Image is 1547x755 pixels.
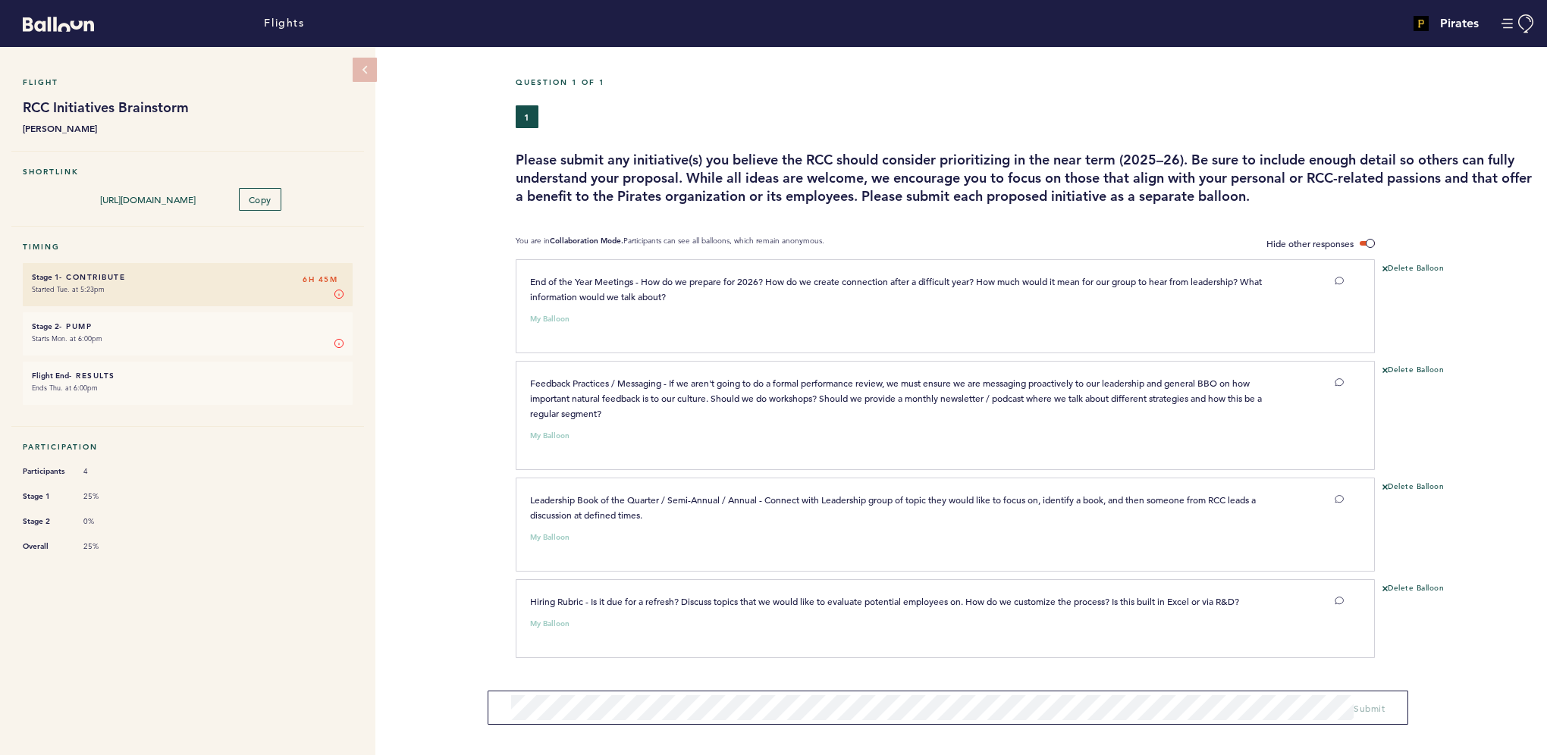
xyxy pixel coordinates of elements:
small: Stage 1 [32,272,59,282]
button: Delete Balloon [1382,583,1444,595]
span: Submit [1354,702,1385,714]
a: Balloon [11,15,94,31]
span: 4 [83,466,129,477]
h5: Participation [23,442,353,452]
h6: - Results [32,371,344,381]
span: Hiring Rubric - Is it due for a refresh? Discuss topics that we would like to evaluate potential ... [530,595,1239,607]
span: Stage 1 [23,489,68,504]
small: My Balloon [530,315,570,323]
small: My Balloon [530,534,570,541]
button: Submit [1354,700,1385,716]
h6: - Pump [32,321,344,331]
time: Ends Thu. at 6:00pm [32,383,98,393]
button: Delete Balloon [1382,481,1444,493]
b: [PERSON_NAME] [23,121,353,136]
span: 25% [83,541,129,552]
span: 0% [83,516,129,527]
h4: Pirates [1440,14,1479,33]
button: Copy [239,188,281,211]
h5: Shortlink [23,167,353,177]
h5: Question 1 of 1 [516,77,1536,87]
h5: Timing [23,242,353,252]
small: My Balloon [530,620,570,628]
span: Copy [249,193,271,205]
span: Overall [23,539,68,554]
b: Collaboration Mode. [550,236,623,246]
span: Hide other responses [1266,237,1354,249]
p: You are in Participants can see all balloons, which remain anonymous. [516,236,824,252]
span: Feedback Practices / Messaging - If we aren't going to do a formal performance review, we must en... [530,377,1264,419]
small: Stage 2 [32,321,59,331]
h6: - Contribute [32,272,344,282]
button: Delete Balloon [1382,263,1444,275]
a: Flights [264,15,304,32]
button: 1 [516,105,538,128]
time: Starts Mon. at 6:00pm [32,334,102,343]
span: Leadership Book of the Quarter / Semi-Annual / Annual - Connect with Leadership group of topic th... [530,493,1258,521]
span: 25% [83,491,129,502]
time: Started Tue. at 5:23pm [32,284,105,294]
h3: Please submit any initiative(s) you believe the RCC should consider prioritizing in the near term... [516,151,1536,205]
button: Manage Account [1501,14,1536,33]
h5: Flight [23,77,353,87]
span: End of the Year Meetings - How do we prepare for 2026? How do we create connection after a diffic... [530,275,1264,302]
span: Participants [23,464,68,479]
small: Flight End [32,371,69,381]
button: Delete Balloon [1382,365,1444,377]
h1: RCC Initiatives Brainstorm [23,99,353,117]
svg: Balloon [23,17,94,32]
span: 6H 45M [303,272,337,287]
small: My Balloon [530,432,570,440]
span: Stage 2 [23,514,68,529]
